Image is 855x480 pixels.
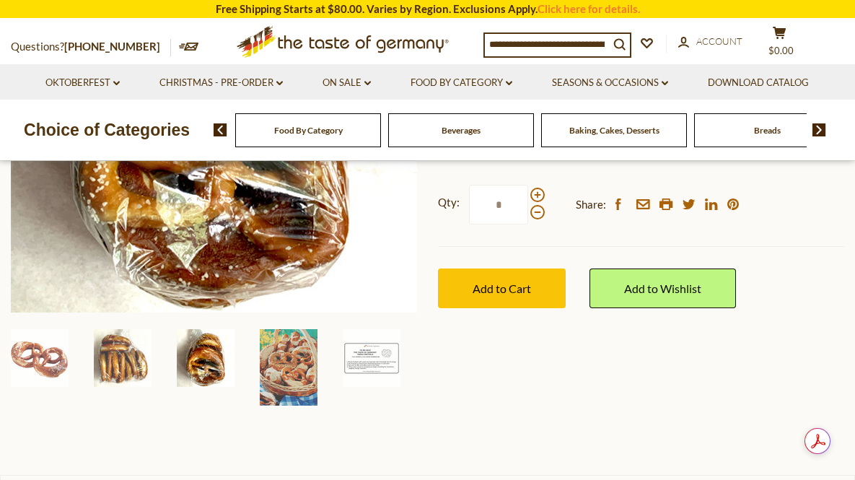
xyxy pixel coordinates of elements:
[177,329,234,387] img: The Taste of Germany Bavarian Soft Pretzels, 4oz., 10 pc., handmade and frozen
[274,125,343,136] a: Food By Category
[538,2,640,15] a: Click here for details.
[678,34,742,50] a: Account
[64,40,160,53] a: [PHONE_NUMBER]
[812,123,826,136] img: next arrow
[442,125,481,136] a: Beverages
[696,35,742,47] span: Account
[94,329,152,387] img: The Taste of Germany Bavarian Soft Pretzels, 4oz., 10 pc., handmade and frozen
[589,269,736,308] a: Add to Wishlist
[708,75,809,91] a: Download Catalog
[754,125,781,136] a: Breads
[758,26,801,62] button: $0.00
[323,75,371,91] a: On Sale
[11,329,69,387] img: The Taste of Germany Bavarian Soft Pretzels, 4oz., 10 pc., handmade and frozen
[552,75,668,91] a: Seasons & Occasions
[576,196,606,214] span: Share:
[214,123,227,136] img: previous arrow
[260,329,317,406] img: Handmade Fresh Bavarian Beer Garden Pretzels
[411,75,512,91] a: Food By Category
[473,282,531,295] span: Add to Cart
[438,193,460,211] strong: Qty:
[343,329,400,387] img: The Taste of Germany Bavarian Soft Pretzels, 4oz., 10 pc., handmade and frozen
[768,45,794,56] span: $0.00
[45,75,120,91] a: Oktoberfest
[159,75,283,91] a: Christmas - PRE-ORDER
[11,38,171,56] p: Questions?
[469,185,528,224] input: Qty:
[569,125,659,136] a: Baking, Cakes, Desserts
[438,269,566,308] button: Add to Cart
